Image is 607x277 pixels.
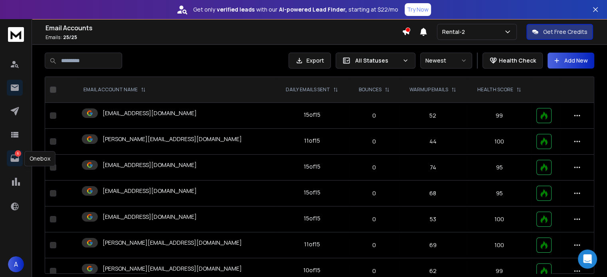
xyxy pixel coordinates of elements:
p: 0 [354,241,394,249]
p: Get only with our starting at $22/mo [193,6,398,14]
p: Rental-2 [442,28,468,36]
p: 0 [354,112,394,120]
p: BOUNCES [359,86,382,93]
div: EMAIL ACCOUNT NAME [83,86,146,93]
p: 0 [354,138,394,145]
td: 44 [399,129,467,155]
p: 0 [354,215,394,223]
h1: Email Accounts [45,23,402,33]
p: [PERSON_NAME][EMAIL_ADDRESS][DOMAIN_NAME] [103,135,242,143]
button: Get Free Credits [526,24,593,40]
p: 0 [354,267,394,275]
p: HEALTH SCORE [477,86,513,93]
button: Try Now [405,3,431,16]
div: 15 of 15 [304,189,320,196]
td: 52 [399,103,467,129]
div: 15 of 15 [304,214,320,222]
div: Onebox [24,151,55,166]
button: Health Check [482,53,543,69]
div: Open Intercom Messenger [578,249,597,269]
p: Try Now [407,6,429,14]
p: [EMAIL_ADDRESS][DOMAIN_NAME] [103,213,197,221]
td: 74 [399,155,467,181]
strong: AI-powered Lead Finder, [279,6,347,14]
td: 99 [467,103,532,129]
td: 100 [467,232,532,258]
div: 15 of 15 [304,163,320,171]
button: Newest [420,53,472,69]
td: 68 [399,181,467,206]
button: A [8,256,24,272]
p: Emails : [45,34,402,41]
img: logo [8,27,24,42]
div: 11 of 15 [304,240,320,248]
p: 6 [15,150,21,157]
span: 25 / 25 [63,34,77,41]
td: 95 [467,181,532,206]
p: [EMAIL_ADDRESS][DOMAIN_NAME] [103,187,197,195]
button: Add New [548,53,594,69]
div: 15 of 15 [304,111,320,119]
strong: verified leads [217,6,255,14]
p: 0 [354,189,394,197]
div: 11 of 15 [304,137,320,145]
td: 69 [399,232,467,258]
p: DAILY EMAILS SENT [286,86,330,93]
div: 10 of 15 [303,266,320,274]
a: 6 [7,150,23,166]
p: 0 [354,163,394,171]
button: Export [289,53,331,69]
td: 100 [467,129,532,155]
p: [EMAIL_ADDRESS][DOMAIN_NAME] [103,161,197,169]
p: [PERSON_NAME][EMAIL_ADDRESS][DOMAIN_NAME] [103,239,242,247]
td: 95 [467,155,532,181]
p: All Statuses [355,57,399,65]
p: Get Free Credits [543,28,587,36]
p: [EMAIL_ADDRESS][DOMAIN_NAME] [103,109,197,117]
p: Health Check [499,57,536,65]
p: WARMUP EMAILS [409,86,448,93]
td: 53 [399,206,467,232]
p: [PERSON_NAME][EMAIL_ADDRESS][DOMAIN_NAME] [103,265,242,273]
td: 100 [467,206,532,232]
